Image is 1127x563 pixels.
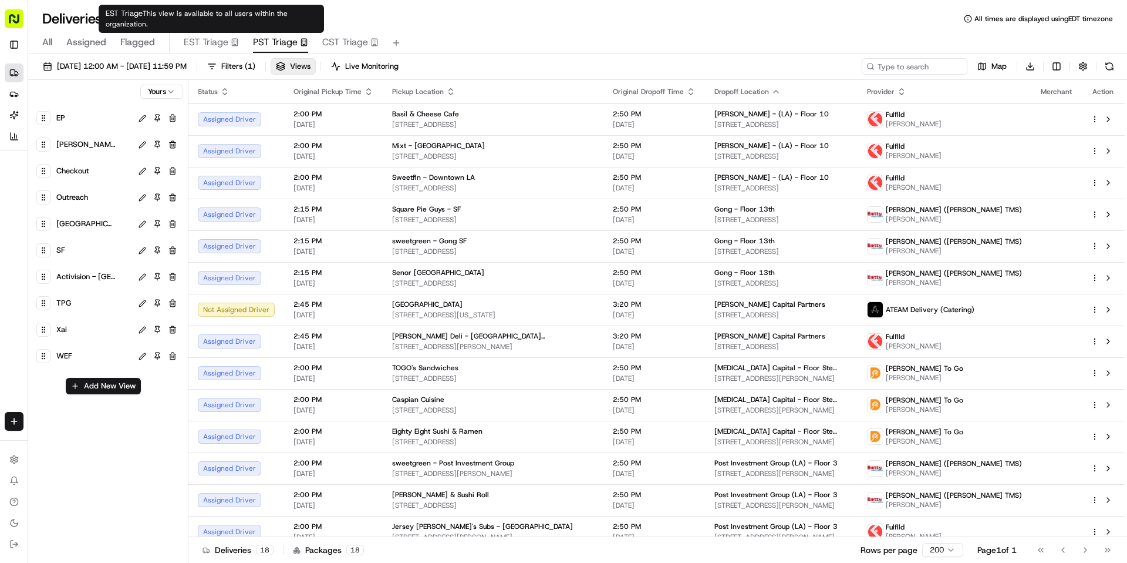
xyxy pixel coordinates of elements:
[886,269,1022,278] span: [PERSON_NAME] ([PERSON_NAME] TMS)
[293,300,373,309] span: 2:45 PM
[714,490,838,500] span: Post Investment Group (LA) - Floor 3
[99,5,324,33] div: EST Triage
[392,395,444,404] span: Caspian Cuisine
[198,87,218,96] span: Status
[886,183,942,192] span: [PERSON_NAME]
[56,163,89,179] span: Checkout
[714,236,775,246] span: Gong - Floor 13th
[714,152,848,161] span: [STREET_ADDRESS]
[392,469,594,478] span: [STREET_ADDRESS][PERSON_NAME]
[714,268,775,277] span: Gong - Floor 13th
[868,112,883,127] img: profile_Fulflld_OnFleet_Thistle_SF.png
[12,112,33,133] img: 1736555255976-a54dd68f-1ca7-489b-9aae-adbdc363a1c4
[613,120,696,129] span: [DATE]
[714,501,848,510] span: [STREET_ADDRESS][PERSON_NAME]
[714,342,848,351] span: [STREET_ADDRESS]
[613,247,696,256] span: [DATE]
[613,406,696,415] span: [DATE]
[111,170,188,182] span: API Documentation
[392,406,594,415] span: [STREET_ADDRESS]
[886,405,963,414] span: [PERSON_NAME]
[184,35,228,49] span: EST Triage
[613,395,696,404] span: 2:50 PM
[868,175,883,190] img: profile_Fulflld_OnFleet_Thistle_SF.png
[392,363,458,373] span: TOGO's Sandwiches
[293,141,373,150] span: 2:00 PM
[868,207,883,222] img: betty.jpg
[714,247,848,256] span: [STREET_ADDRESS]
[714,205,775,214] span: Gong - Floor 13th
[886,278,1022,287] span: [PERSON_NAME]
[714,469,848,478] span: [STREET_ADDRESS][PERSON_NAME]
[862,58,967,75] input: Type to search
[203,544,274,556] div: Deliveries
[293,532,373,542] span: [DATE]
[66,35,106,49] span: Assigned
[613,87,684,96] span: Original Dropoff Time
[886,364,963,373] span: [PERSON_NAME] To Go
[886,305,974,314] span: ATEAM Delivery (Catering)
[392,300,463,309] span: [GEOGRAPHIC_DATA]
[293,120,373,129] span: [DATE]
[613,215,696,224] span: [DATE]
[613,173,696,182] span: 2:50 PM
[613,374,696,383] span: [DATE]
[886,119,942,129] span: [PERSON_NAME]
[293,331,373,341] span: 2:45 PM
[293,279,373,288] span: [DATE]
[56,216,115,232] span: [GEOGRAPHIC_DATA]
[886,110,905,119] span: Fulflld
[714,363,848,373] span: [MEDICAL_DATA] Capital - Floor Ste 200
[293,501,373,510] span: [DATE]
[56,189,88,206] span: Outreach
[293,458,373,468] span: 2:00 PM
[886,151,942,160] span: [PERSON_NAME]
[392,236,467,246] span: sweetgreen - Gong SF
[714,395,848,404] span: [MEDICAL_DATA] Capital - Floor Ste 200
[392,331,594,341] span: [PERSON_NAME] Deli - [GEOGRAPHIC_DATA][PERSON_NAME]
[392,183,594,193] span: [STREET_ADDRESS]
[714,458,838,468] span: Post Investment Group (LA) - Floor 3
[886,491,1022,500] span: [PERSON_NAME] ([PERSON_NAME] TMS)
[392,437,594,447] span: [STREET_ADDRESS]
[12,47,214,66] p: Welcome 👋
[293,490,373,500] span: 2:00 PM
[66,378,141,394] button: Add New View
[56,242,65,259] span: SF
[886,468,1022,478] span: [PERSON_NAME]
[117,199,142,208] span: Pylon
[293,173,373,182] span: 2:00 PM
[868,302,883,317] img: ateam_logo.png
[99,172,109,181] div: 💻
[23,170,90,182] span: Knowledge Base
[867,87,895,96] span: Provider
[868,429,883,444] img: ddtg_logo_v2.png
[293,374,373,383] span: [DATE]
[613,342,696,351] span: [DATE]
[392,173,475,182] span: Sweetfin - Downtown LA
[293,87,362,96] span: Original Pickup Time
[613,236,696,246] span: 2:50 PM
[613,427,696,436] span: 2:50 PM
[613,268,696,277] span: 2:50 PM
[293,544,364,556] div: Packages
[293,268,373,277] span: 2:15 PM
[613,490,696,500] span: 2:50 PM
[886,500,1022,510] span: [PERSON_NAME]
[200,116,214,130] button: Start new chat
[613,152,696,161] span: [DATE]
[40,124,149,133] div: We're available if you need us!
[886,427,963,437] span: [PERSON_NAME] To Go
[1091,87,1115,96] div: Action
[613,363,696,373] span: 2:50 PM
[392,141,485,150] span: Mixt - [GEOGRAPHIC_DATA]
[293,363,373,373] span: 2:00 PM
[613,109,696,119] span: 2:50 PM
[392,87,444,96] span: Pickup Location
[613,300,696,309] span: 3:20 PM
[886,142,905,151] span: Fulflld
[868,334,883,349] img: profile_Fulflld_OnFleet_Thistle_SF.png
[293,183,373,193] span: [DATE]
[293,469,373,478] span: [DATE]
[886,341,942,351] span: [PERSON_NAME]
